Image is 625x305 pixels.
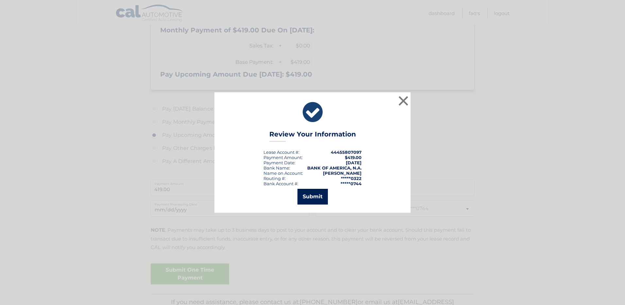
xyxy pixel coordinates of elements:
button: × [397,94,410,107]
div: : [263,160,296,165]
div: Bank Account #: [263,181,298,186]
div: Name on Account: [263,170,303,176]
span: [DATE] [346,160,362,165]
strong: [PERSON_NAME] [323,170,362,176]
strong: 44455807097 [331,150,362,155]
div: Lease Account #: [263,150,299,155]
strong: BANK OF AMERICA, N.A. [307,165,362,170]
div: Routing #: [263,176,286,181]
button: Submit [297,189,328,205]
div: Payment Amount: [263,155,303,160]
span: $419.00 [345,155,362,160]
span: Payment Date [263,160,295,165]
h3: Review Your Information [269,130,356,142]
div: Bank Name: [263,165,290,170]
